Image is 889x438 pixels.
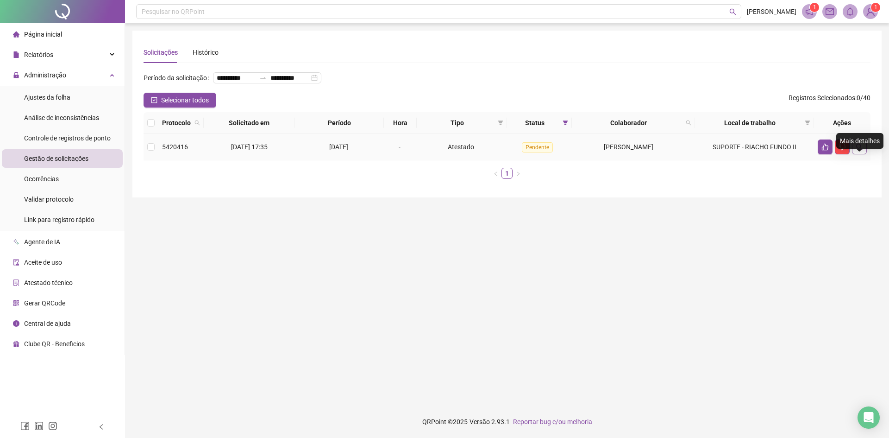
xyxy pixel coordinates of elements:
[448,143,474,151] span: Atestado
[13,279,19,286] span: solution
[513,168,524,179] button: right
[193,47,219,57] div: Histórico
[13,31,19,38] span: home
[194,120,200,126] span: search
[864,5,877,19] img: 82407
[161,95,209,105] span: Selecionar todos
[231,143,268,151] span: [DATE] 17:35
[522,142,553,152] span: Pendente
[151,97,157,103] span: check-square
[684,116,693,130] span: search
[747,6,796,17] span: [PERSON_NAME]
[24,114,99,121] span: Análise de inconsistências
[490,168,501,179] button: left
[24,320,71,327] span: Central de ajuda
[420,118,494,128] span: Tipo
[561,116,570,130] span: filter
[805,7,814,16] span: notification
[502,168,512,178] a: 1
[576,118,682,128] span: Colaborador
[789,94,855,102] span: Registros Selecionados
[818,118,867,128] div: Ações
[24,299,65,307] span: Gerar QRCode
[34,421,44,431] span: linkedin
[810,3,819,12] sup: 1
[24,175,59,183] span: Ocorrências
[13,300,19,306] span: qrcode
[789,93,870,108] span: : 0 / 40
[329,143,348,151] span: [DATE]
[24,51,53,58] span: Relatórios
[144,93,216,108] button: Selecionar todos
[193,116,202,130] span: search
[259,74,267,82] span: swap-right
[125,406,889,438] footer: QRPoint © 2025 - 2.93.1 -
[803,116,812,130] span: filter
[13,72,19,78] span: lock
[24,155,88,162] span: Gestão de solicitações
[13,259,19,266] span: audit
[871,3,880,12] sup: Atualize o seu contato no menu Meus Dados
[498,120,503,126] span: filter
[162,143,188,151] span: 5420416
[836,133,883,149] div: Mais detalhes
[813,4,816,11] span: 1
[511,118,559,128] span: Status
[24,238,60,246] span: Agente de IA
[490,168,501,179] li: Página anterior
[399,143,401,151] span: -
[259,74,267,82] span: to
[24,31,62,38] span: Página inicial
[496,116,505,130] span: filter
[686,120,691,126] span: search
[20,421,30,431] span: facebook
[48,421,57,431] span: instagram
[604,143,653,151] span: [PERSON_NAME]
[805,120,810,126] span: filter
[858,406,880,429] div: Open Intercom Messenger
[24,134,111,142] span: Controle de registros de ponto
[513,168,524,179] li: Próxima página
[513,418,592,425] span: Reportar bug e/ou melhoria
[162,118,191,128] span: Protocolo
[24,216,94,223] span: Link para registro rápido
[13,341,19,347] span: gift
[24,71,66,79] span: Administração
[874,4,877,11] span: 1
[821,143,829,151] span: like
[204,112,294,134] th: Solicitado em
[24,196,74,203] span: Validar protocolo
[826,7,834,16] span: mail
[846,7,854,16] span: bell
[563,120,568,126] span: filter
[699,118,801,128] span: Local de trabalho
[13,320,19,327] span: info-circle
[729,8,736,15] span: search
[98,424,105,430] span: left
[470,418,490,425] span: Versão
[24,340,85,348] span: Clube QR - Beneficios
[13,51,19,58] span: file
[695,134,814,160] td: SUPORTE - RIACHO FUNDO II
[24,94,70,101] span: Ajustes da folha
[144,47,178,57] div: Solicitações
[144,70,213,85] label: Período da solicitação
[501,168,513,179] li: 1
[384,112,417,134] th: Hora
[24,279,73,286] span: Atestado técnico
[493,171,499,177] span: left
[294,112,384,134] th: Período
[515,171,521,177] span: right
[24,259,62,266] span: Aceite de uso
